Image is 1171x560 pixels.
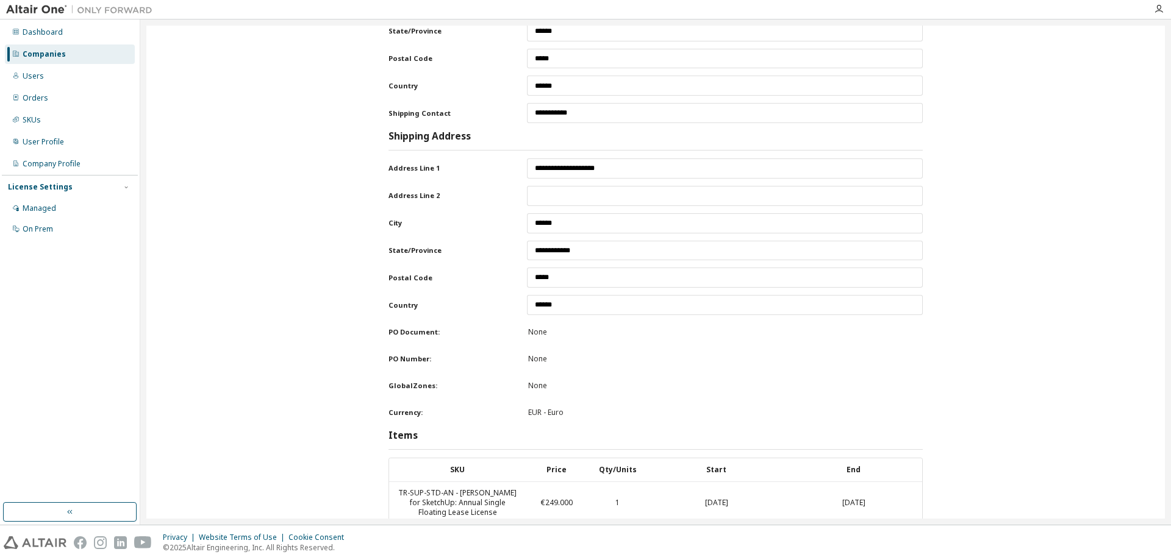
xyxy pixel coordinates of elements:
[587,482,648,523] td: 1
[528,408,923,417] div: EUR - Euro
[389,130,471,143] h3: Shipping Address
[288,533,351,542] div: Cookie Consent
[648,482,786,523] td: [DATE]
[8,182,73,192] div: License Settings
[389,381,504,391] label: GlobalZones:
[389,300,507,310] label: Country
[23,204,56,213] div: Managed
[389,458,526,482] th: SKU
[23,224,53,234] div: On Prem
[389,327,504,337] label: PO Document:
[23,115,41,125] div: SKUs
[389,26,507,36] label: State/Province
[528,381,923,391] div: None
[389,408,504,417] label: Currency:
[94,536,107,549] img: instagram.svg
[389,273,507,283] label: Postal Code
[389,482,526,523] td: TR-SUP-STD-AN - [PERSON_NAME] for SketchUp: Annual Single Floating Lease License
[785,458,922,482] th: End
[528,354,923,364] div: None
[389,54,507,63] label: Postal Code
[199,533,288,542] div: Website Terms of Use
[526,482,587,523] td: €249.000
[23,159,81,169] div: Company Profile
[389,191,507,200] label: Address Line 2
[23,137,64,147] div: User Profile
[4,536,66,549] img: altair_logo.svg
[648,458,786,482] th: Start
[389,163,507,173] label: Address Line 1
[785,482,922,523] td: [DATE]
[389,354,504,364] label: PO Number:
[587,458,648,482] th: Qty/Units
[134,536,152,549] img: youtube.svg
[528,327,923,337] div: None
[163,542,351,553] p: © 2025 Altair Engineering, Inc. All Rights Reserved.
[23,93,48,103] div: Orders
[114,536,127,549] img: linkedin.svg
[163,533,199,542] div: Privacy
[23,27,63,37] div: Dashboard
[526,458,587,482] th: Price
[389,81,507,91] label: Country
[23,49,66,59] div: Companies
[23,71,44,81] div: Users
[389,218,507,228] label: City
[389,108,507,118] label: Shipping Contact
[74,536,87,549] img: facebook.svg
[389,246,507,255] label: State/Province
[6,4,159,16] img: Altair One
[389,430,418,442] h3: Items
